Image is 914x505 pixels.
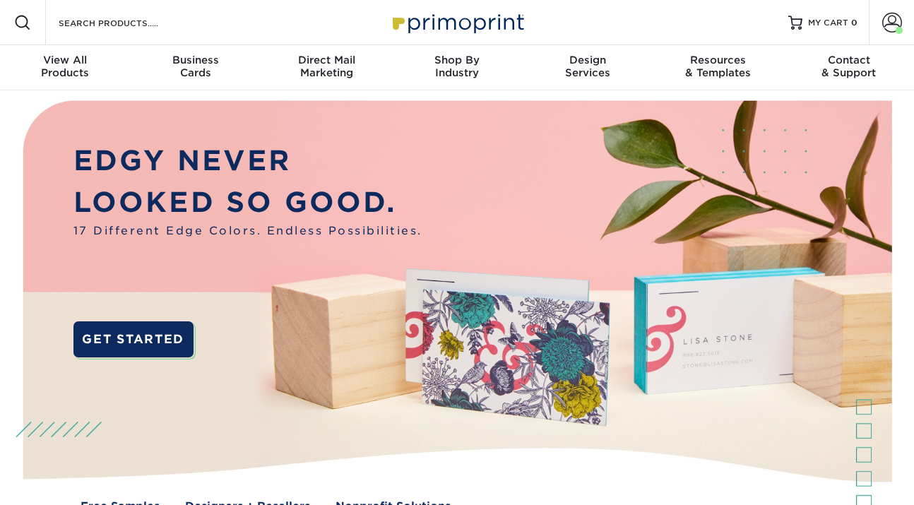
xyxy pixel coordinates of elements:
[392,45,523,90] a: Shop ByIndustry
[392,54,523,66] span: Shop By
[653,45,783,90] a: Resources& Templates
[653,54,783,79] div: & Templates
[522,54,653,66] span: Design
[73,140,422,181] p: EDGY NEVER
[261,54,392,66] span: Direct Mail
[808,17,848,29] span: MY CART
[783,54,914,66] span: Contact
[392,54,523,79] div: Industry
[851,18,857,28] span: 0
[73,182,422,222] p: LOOKED SO GOOD.
[261,54,392,79] div: Marketing
[522,45,653,90] a: DesignServices
[73,321,194,357] a: GET STARTED
[131,45,261,90] a: BusinessCards
[783,54,914,79] div: & Support
[131,54,261,66] span: Business
[522,54,653,79] div: Services
[261,45,392,90] a: Direct MailMarketing
[73,222,422,239] span: 17 Different Edge Colors. Endless Possibilities.
[653,54,783,66] span: Resources
[386,7,528,37] img: Primoprint
[783,45,914,90] a: Contact& Support
[131,54,261,79] div: Cards
[57,14,195,31] input: SEARCH PRODUCTS.....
